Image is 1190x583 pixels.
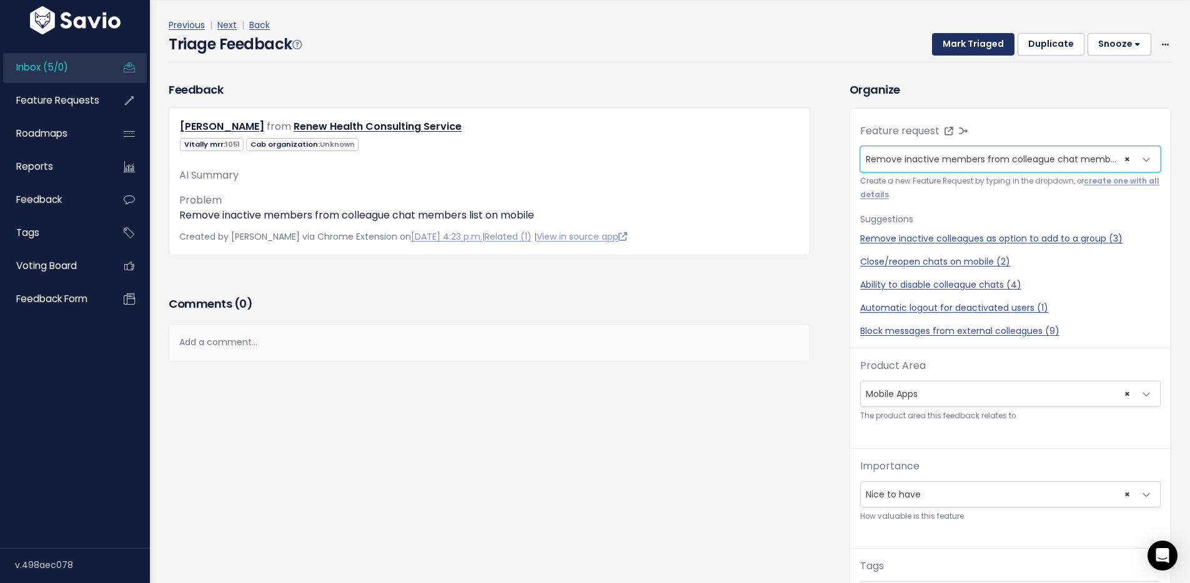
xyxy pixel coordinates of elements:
[169,324,810,361] div: Add a comment...
[3,252,104,280] a: Voting Board
[27,6,124,34] img: logo-white.9d6f32f41409.svg
[860,409,1161,423] small: The product area this feedback relates to
[226,139,240,149] span: 1051
[3,152,104,181] a: Reports
[537,230,627,243] a: View in source app
[294,119,462,134] a: Renew Health Consulting Service
[217,19,237,31] a: Next
[860,232,1161,245] a: Remove inactive colleagues as option to add to a group (3)
[180,119,264,134] a: [PERSON_NAME]
[16,259,77,272] span: Voting Board
[16,61,68,74] span: Inbox (5/0)
[485,230,532,243] a: Related (1)
[179,230,627,243] span: Created by [PERSON_NAME] via Chrome Extension on | |
[16,160,53,173] span: Reports
[860,301,1161,315] a: Automatic logout for deactivated users (1)
[207,19,215,31] span: |
[3,86,104,115] a: Feature Requests
[3,53,104,82] a: Inbox (5/0)
[1124,381,1130,406] span: ×
[1088,33,1151,56] button: Snooze
[16,226,39,239] span: Tags
[860,381,1161,407] span: Mobile Apps
[169,295,810,313] h3: Comments ( )
[169,19,205,31] a: Previous
[850,81,1171,98] h3: Organize
[179,208,800,223] p: Remove inactive members from colleague chat members list on mobile
[16,94,99,107] span: Feature Requests
[3,119,104,148] a: Roadmaps
[1124,147,1130,172] span: ×
[267,119,291,134] span: from
[239,19,247,31] span: |
[246,138,359,151] span: Cab organization:
[860,325,1161,338] a: Block messages from external colleagues (9)
[3,285,104,313] a: Feedback form
[169,33,301,56] h4: Triage Feedback
[1124,482,1130,507] span: ×
[860,175,1161,202] small: Create a new Feature Request by typing in the dropdown, or .
[320,139,355,149] span: Unknown
[1148,541,1178,571] div: Open Intercom Messenger
[169,81,223,98] h3: Feedback
[1018,33,1084,56] button: Duplicate
[239,296,247,311] span: 0
[16,292,87,305] span: Feedback form
[860,255,1161,268] a: Close/reopen chats on mobile (2)
[860,212,1161,227] p: Suggestions
[860,124,940,139] label: Feature request
[861,482,1135,507] span: Nice to have
[860,459,920,474] label: Importance
[861,381,1135,406] span: Mobile Apps
[180,138,244,151] span: Vitally mrr:
[3,218,104,247] a: Tags
[860,358,926,373] label: Product Area
[179,193,222,207] span: Problem
[860,510,1161,523] small: How valuable is this feature
[249,19,270,31] a: Back
[932,33,1014,56] button: Mark Triaged
[16,127,67,140] span: Roadmaps
[860,278,1161,291] a: Ability to disable colleague chats (4)
[860,481,1161,507] span: Nice to have
[860,559,884,574] label: Tags
[3,185,104,214] a: Feedback
[860,176,1159,199] a: create one with all details
[179,168,245,182] span: AI Summary
[15,549,150,581] div: v.498aec078
[16,193,62,206] span: Feedback
[411,230,482,243] a: [DATE] 4:23 p.m.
